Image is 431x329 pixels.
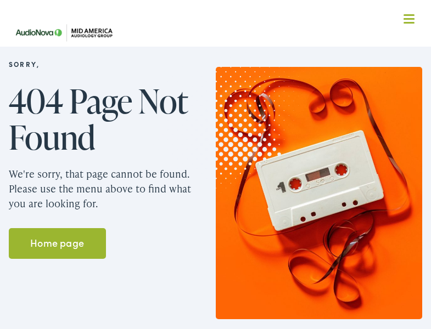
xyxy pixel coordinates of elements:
[9,228,106,259] a: Home page
[9,60,195,68] h2: Sorry,
[9,166,195,211] p: We're sorry, that page cannot be found. Please use the menu above to find what you are looking for.
[9,83,63,119] span: 404
[138,83,188,119] span: Not
[17,44,423,78] a: What We Offer
[69,83,132,119] span: Page
[9,119,96,155] span: Found
[143,28,309,198] img: Graphic image with a halftone pattern, contributing to the site's visual design.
